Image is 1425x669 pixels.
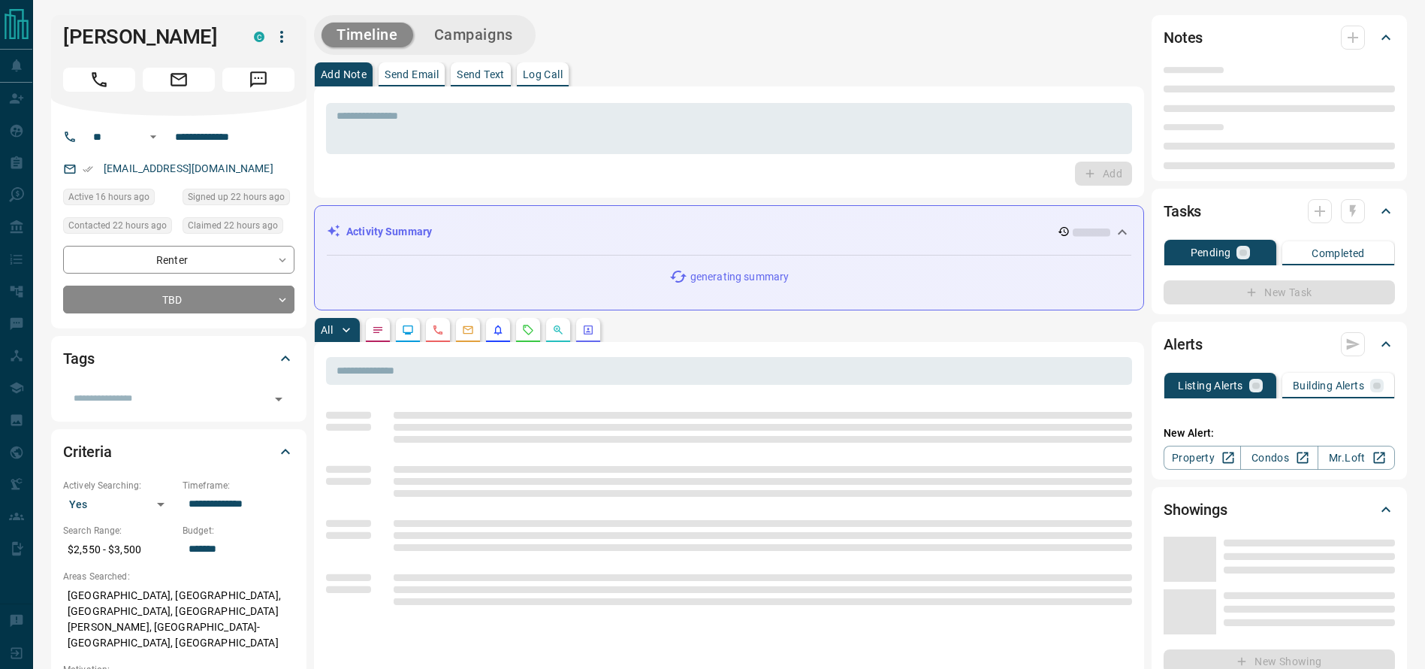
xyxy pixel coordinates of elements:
[492,324,504,336] svg: Listing Alerts
[63,189,175,210] div: Sun Sep 14 2025
[183,524,294,537] p: Budget:
[1164,425,1395,441] p: New Alert:
[63,68,135,92] span: Call
[1164,446,1241,470] a: Property
[1318,446,1395,470] a: Mr.Loft
[63,434,294,470] div: Criteria
[188,189,285,204] span: Signed up 22 hours ago
[322,23,413,47] button: Timeline
[63,25,231,49] h1: [PERSON_NAME]
[63,570,294,583] p: Areas Searched:
[582,324,594,336] svg: Agent Actions
[222,68,294,92] span: Message
[63,524,175,537] p: Search Range:
[63,537,175,562] p: $2,550 - $3,500
[188,218,278,233] span: Claimed 22 hours ago
[523,69,563,80] p: Log Call
[1293,380,1364,391] p: Building Alerts
[63,286,294,313] div: TBD
[372,324,384,336] svg: Notes
[63,217,175,238] div: Sun Sep 14 2025
[1164,332,1203,356] h2: Alerts
[1164,498,1227,522] h2: Showings
[1164,199,1201,223] h2: Tasks
[63,341,294,377] div: Tags
[1164,326,1395,362] div: Alerts
[1240,446,1318,470] a: Condos
[144,128,162,146] button: Open
[63,440,112,464] h2: Criteria
[1164,193,1395,229] div: Tasks
[346,224,432,240] p: Activity Summary
[462,324,474,336] svg: Emails
[522,324,534,336] svg: Requests
[104,162,273,174] a: [EMAIL_ADDRESS][DOMAIN_NAME]
[143,68,215,92] span: Email
[183,217,294,238] div: Sun Sep 14 2025
[63,492,175,516] div: Yes
[419,23,528,47] button: Campaigns
[1178,380,1243,391] p: Listing Alerts
[268,389,289,410] button: Open
[1191,247,1231,258] p: Pending
[1164,26,1203,50] h2: Notes
[68,218,167,233] span: Contacted 22 hours ago
[63,583,294,655] p: [GEOGRAPHIC_DATA], [GEOGRAPHIC_DATA], [GEOGRAPHIC_DATA], [GEOGRAPHIC_DATA][PERSON_NAME], [GEOGRAP...
[321,325,333,335] p: All
[327,218,1131,246] div: Activity Summary
[68,189,149,204] span: Active 16 hours ago
[183,479,294,492] p: Timeframe:
[432,324,444,336] svg: Calls
[83,164,93,174] svg: Email Verified
[1164,20,1395,56] div: Notes
[385,69,439,80] p: Send Email
[63,246,294,274] div: Renter
[183,189,294,210] div: Sun Sep 14 2025
[63,479,175,492] p: Actively Searching:
[690,269,789,285] p: generating summary
[254,32,264,42] div: condos.ca
[321,69,367,80] p: Add Note
[457,69,505,80] p: Send Text
[63,347,94,371] h2: Tags
[402,324,414,336] svg: Lead Browsing Activity
[1164,492,1395,528] div: Showings
[1312,248,1365,259] p: Completed
[552,324,564,336] svg: Opportunities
